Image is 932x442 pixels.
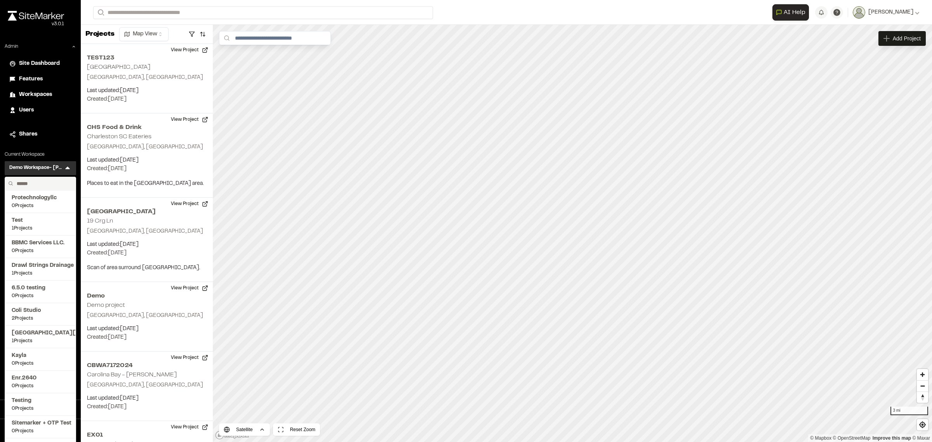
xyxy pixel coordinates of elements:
span: 0 Projects [12,292,69,299]
span: Users [19,106,34,115]
button: View Project [166,352,213,364]
h2: [GEOGRAPHIC_DATA] [87,207,207,216]
p: [GEOGRAPHIC_DATA], [GEOGRAPHIC_DATA] [87,381,207,390]
p: Created: [DATE] [87,95,207,104]
a: Enr.26400Projects [12,374,69,390]
a: Workspaces [9,90,71,99]
span: Sitemarker + OTP Test [12,419,69,428]
span: 1 Projects [12,225,69,232]
button: View Project [166,282,213,294]
span: 0 Projects [12,383,69,390]
a: Sitemarker + OTP Test0Projects [12,419,69,435]
span: 0 Projects [12,360,69,367]
span: 0 Projects [12,202,69,209]
span: 2 Projects [12,315,69,322]
p: Current Workspace [5,151,76,158]
a: Map feedback [873,435,911,441]
a: Coli Studio2Projects [12,306,69,322]
span: Workspaces [19,90,52,99]
p: Places to eat in the [GEOGRAPHIC_DATA] area. [87,179,207,188]
span: 0 Projects [12,428,69,435]
p: [GEOGRAPHIC_DATA], [GEOGRAPHIC_DATA] [87,143,207,151]
span: 1 Projects [12,270,69,277]
div: 3 mi [890,407,928,415]
div: Open AI Assistant [772,4,812,21]
h3: Demo Workspace- [PERSON_NAME] [9,164,64,172]
a: Shares [9,130,71,139]
a: 6.5.0 testing0Projects [12,284,69,299]
p: Last updated: [DATE] [87,87,207,95]
p: [GEOGRAPHIC_DATA], [GEOGRAPHIC_DATA] [87,73,207,82]
a: OpenStreetMap [833,435,871,441]
span: 0 Projects [12,247,69,254]
span: Zoom out [917,381,928,392]
button: View Project [166,421,213,433]
button: Zoom in [917,369,928,380]
p: Projects [85,29,115,40]
span: Shares [19,130,37,139]
button: Satellite [219,423,270,436]
span: Coli Studio [12,306,69,315]
span: Kayla [12,352,69,360]
a: Features [9,75,71,84]
span: Add Project [893,35,921,42]
p: Admin [5,43,18,50]
h2: 19 Crg Ln [87,218,113,224]
p: Last updated: [DATE] [87,240,207,249]
button: Open AI Assistant [772,4,809,21]
a: Test1Projects [12,216,69,232]
a: Maxar [912,435,930,441]
p: [GEOGRAPHIC_DATA], [GEOGRAPHIC_DATA] [87,227,207,236]
h2: Carolina Bay - [PERSON_NAME] [87,372,177,378]
button: Search [93,6,107,19]
a: Site Dashboard [9,59,71,68]
img: rebrand.png [8,11,64,21]
span: 1 Projects [12,338,69,345]
a: Users [9,106,71,115]
span: [GEOGRAPHIC_DATA][US_STATE] [12,329,69,338]
span: BBMC Services LLC. [12,239,69,247]
button: View Project [166,198,213,210]
button: Reset Zoom [273,423,320,436]
a: [GEOGRAPHIC_DATA][US_STATE]1Projects [12,329,69,345]
div: Oh geez...please don't... [8,21,64,28]
span: Features [19,75,43,84]
button: Find my location [917,419,928,430]
a: Protechnologyllc0Projects [12,194,69,209]
p: Created: [DATE] [87,403,207,411]
a: BBMC Services LLC.0Projects [12,239,69,254]
span: [PERSON_NAME] [868,8,913,17]
p: Created: [DATE] [87,165,207,173]
a: Drawl Strings Drainage1Projects [12,261,69,277]
span: AI Help [784,8,805,17]
span: 6.5.0 testing [12,284,69,292]
p: Created: [DATE] [87,333,207,342]
span: 0 Projects [12,405,69,412]
p: Last updated: [DATE] [87,394,207,403]
p: Created: [DATE] [87,249,207,258]
button: View Project [166,113,213,126]
p: [GEOGRAPHIC_DATA], [GEOGRAPHIC_DATA] [87,311,207,320]
p: Last updated: [DATE] [87,156,207,165]
a: Mapbox [810,435,831,441]
button: View Project [166,44,213,56]
a: Mapbox logo [215,431,249,440]
p: Scan of area surround [GEOGRAPHIC_DATA]. [87,264,207,272]
span: Test [12,216,69,225]
span: Drawl Strings Drainage [12,261,69,270]
h2: Charleston SC Eateries [87,134,151,139]
h2: Demo project [87,303,125,308]
span: Testing [12,397,69,405]
h2: [GEOGRAPHIC_DATA] [87,64,150,70]
h2: TEST123 [87,53,207,63]
button: Zoom out [917,380,928,392]
a: Kayla0Projects [12,352,69,367]
h2: EX01 [87,430,207,440]
span: Enr.2640 [12,374,69,383]
h2: CHS Food & Drink [87,123,207,132]
button: Reset bearing to north [917,392,928,403]
button: [PERSON_NAME] [853,6,920,19]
